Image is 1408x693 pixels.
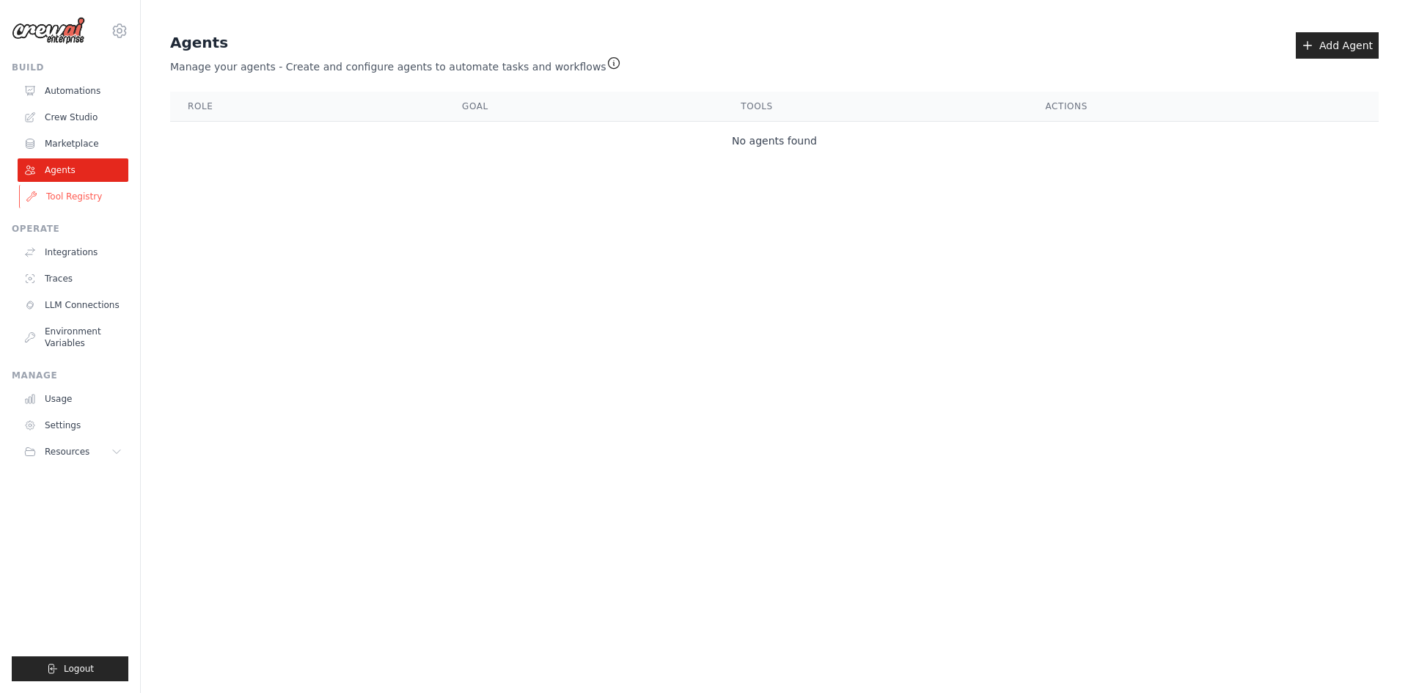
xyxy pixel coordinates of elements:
[18,293,128,317] a: LLM Connections
[170,53,621,74] p: Manage your agents - Create and configure agents to automate tasks and workflows
[64,663,94,675] span: Logout
[18,132,128,155] a: Marketplace
[444,92,723,122] th: Goal
[12,370,128,381] div: Manage
[1296,32,1379,59] a: Add Agent
[18,79,128,103] a: Automations
[12,656,128,681] button: Logout
[170,92,444,122] th: Role
[723,92,1027,122] th: Tools
[18,387,128,411] a: Usage
[45,446,89,458] span: Resources
[12,223,128,235] div: Operate
[18,106,128,129] a: Crew Studio
[19,185,130,208] a: Tool Registry
[18,267,128,290] a: Traces
[1027,92,1379,122] th: Actions
[18,440,128,463] button: Resources
[12,17,85,45] img: Logo
[18,241,128,264] a: Integrations
[170,32,621,53] h2: Agents
[18,414,128,437] a: Settings
[18,158,128,182] a: Agents
[12,62,128,73] div: Build
[18,320,128,355] a: Environment Variables
[170,122,1379,161] td: No agents found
